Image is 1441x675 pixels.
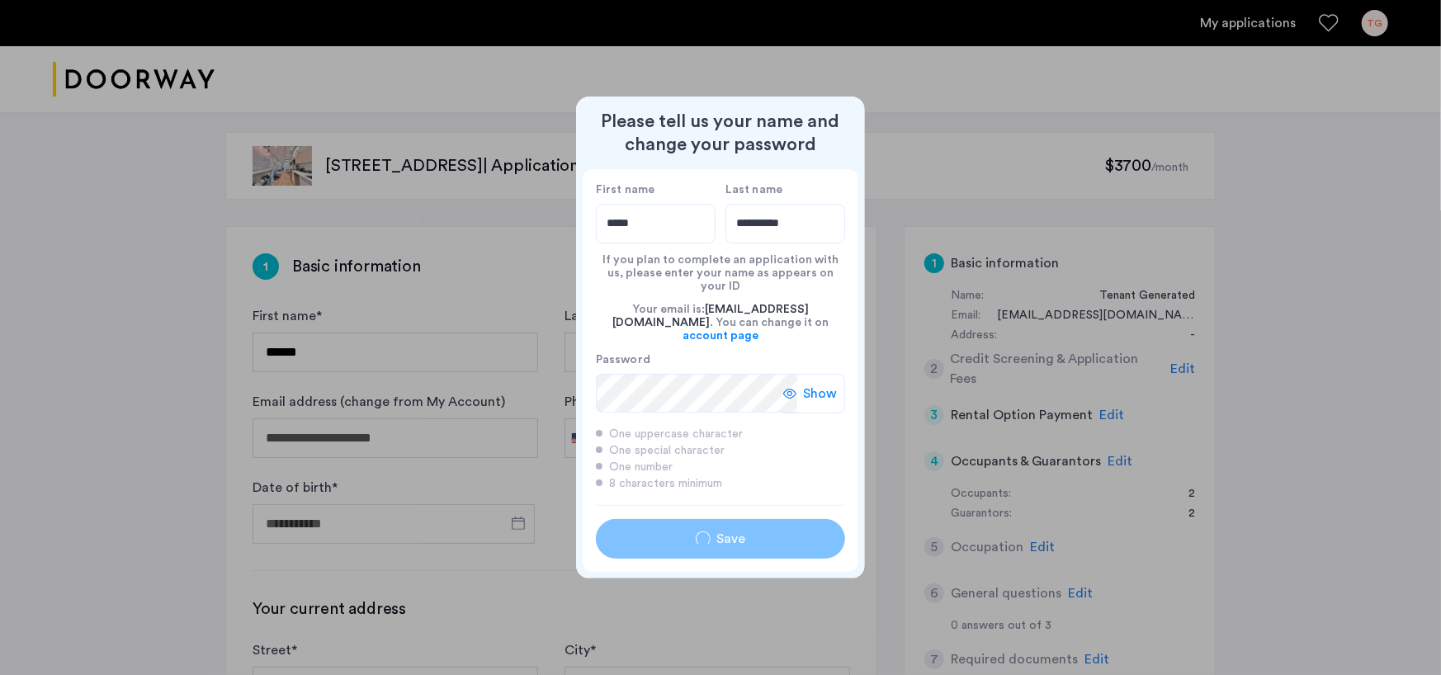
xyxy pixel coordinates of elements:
[596,442,845,459] div: One special character
[583,110,858,156] h2: Please tell us your name and change your password
[717,529,746,549] span: Save
[803,384,837,404] span: Show
[596,352,797,367] label: Password
[596,243,845,293] div: If you plan to complete an application with us, please enter your name as appears on your ID
[725,182,845,197] label: Last name
[596,519,845,559] button: button
[596,293,845,352] div: Your email is: . You can change it on
[596,426,845,442] div: One uppercase character
[596,459,845,475] div: One number
[612,304,809,328] span: [EMAIL_ADDRESS][DOMAIN_NAME]
[596,475,845,492] div: 8 characters minimum
[596,182,716,197] label: First name
[683,329,758,342] a: account page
